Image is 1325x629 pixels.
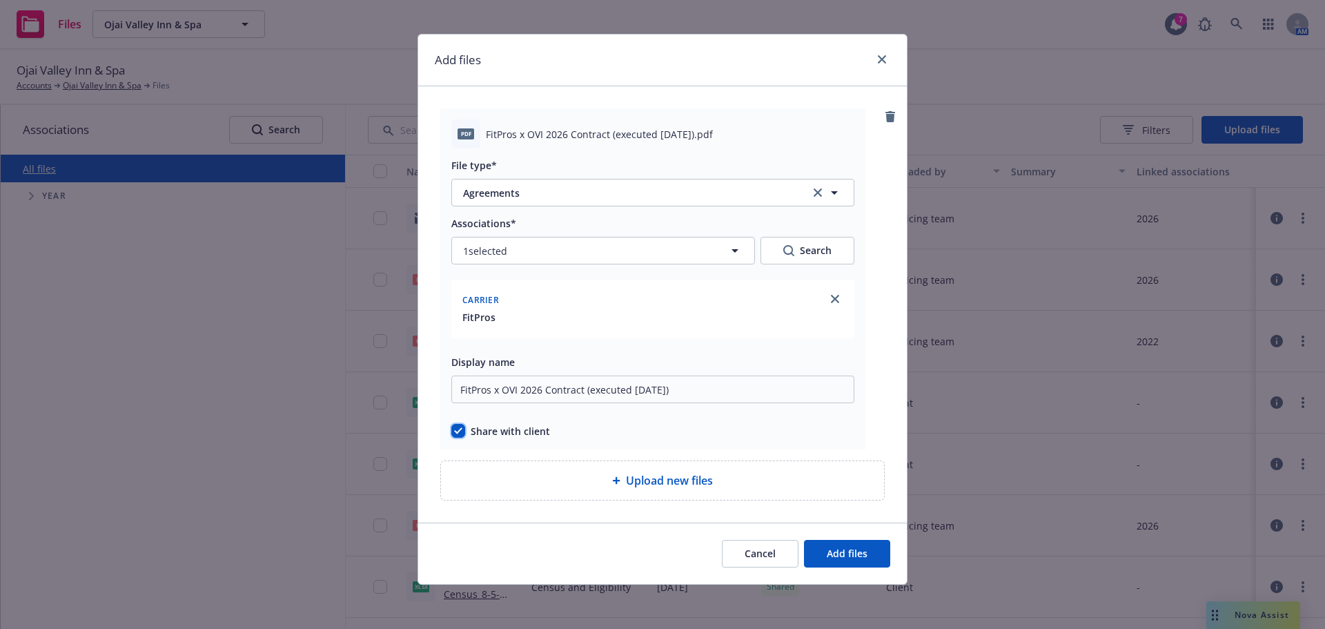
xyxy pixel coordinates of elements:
[827,291,843,307] a: close
[451,217,516,230] span: Associations*
[722,540,798,568] button: Cancel
[626,472,713,489] span: Upload new files
[435,51,481,69] h1: Add files
[451,179,854,206] button: Agreementsclear selection
[451,376,854,403] input: Add display name here...
[783,238,832,264] div: Search
[827,547,867,560] span: Add files
[809,184,826,201] a: clear selection
[451,159,497,172] span: File type*
[463,244,507,258] span: 1 selected
[874,51,890,68] a: close
[440,461,885,501] div: Upload new files
[462,310,495,325] button: FitPros
[882,108,899,125] a: remove
[760,237,854,264] button: SearchSearch
[804,540,890,568] button: Add files
[451,356,515,369] span: Display name
[458,128,474,139] span: pdf
[745,547,776,560] span: Cancel
[783,245,794,256] svg: Search
[462,294,499,306] span: Carrier
[471,424,550,438] span: Share with client
[463,186,789,200] span: Agreements
[451,237,755,264] button: 1selected
[486,127,713,142] span: FitPros x OVI 2026 Contract (executed [DATE]).pdf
